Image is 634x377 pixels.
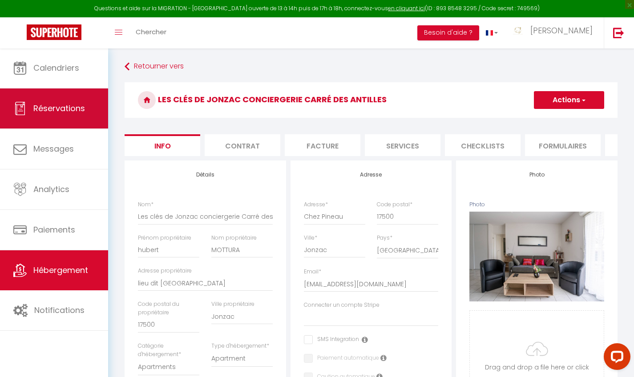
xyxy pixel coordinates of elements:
label: Photo [469,201,485,209]
h4: Adresse [304,172,439,178]
li: Facture [285,134,360,156]
img: Super Booking [27,24,81,40]
span: Réservations [33,103,85,114]
label: Connecter un compte Stripe [304,301,380,309]
label: Ville propriétaire [211,300,254,309]
a: en cliquant ici [388,4,425,12]
li: Info [125,134,200,156]
li: Formulaires [525,134,601,156]
label: Paiement automatique [313,354,379,364]
li: Checklists [445,134,521,156]
h4: Photo [469,172,604,178]
a: Retourner vers [125,59,618,75]
img: logout [613,27,624,38]
img: ... [511,27,525,35]
span: Analytics [33,184,69,195]
label: Prénom propriétaire [138,234,191,242]
label: Type d'hébergement [211,342,269,350]
label: Adresse [304,201,328,209]
label: Code postal [377,201,412,209]
span: [PERSON_NAME] [530,25,593,36]
label: Code postal du propriétaire [138,300,199,317]
iframe: LiveChat chat widget [597,340,634,377]
span: Hébergement [33,265,88,276]
label: Email [304,268,321,276]
span: Messages [33,143,74,154]
span: Notifications [34,305,85,316]
button: Besoin d'aide ? [417,25,479,40]
h4: Détails [138,172,273,178]
a: Chercher [129,17,173,48]
span: Calendriers [33,62,79,73]
label: Nom propriétaire [211,234,257,242]
h3: Les clés de Jonzac conciergerie Carré des Antilles [125,82,618,118]
li: Contrat [205,134,280,156]
label: Catégorie d'hébergement [138,342,199,359]
button: Supprimer [516,250,558,263]
button: Actions [534,91,604,109]
span: Paiements [33,224,75,235]
span: Chercher [136,27,166,36]
label: Ville [304,234,317,242]
label: Nom [138,201,153,209]
a: ... [PERSON_NAME] [505,17,604,48]
label: Adresse propriétaire [138,267,192,275]
label: Pays [377,234,392,242]
li: Services [365,134,440,156]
